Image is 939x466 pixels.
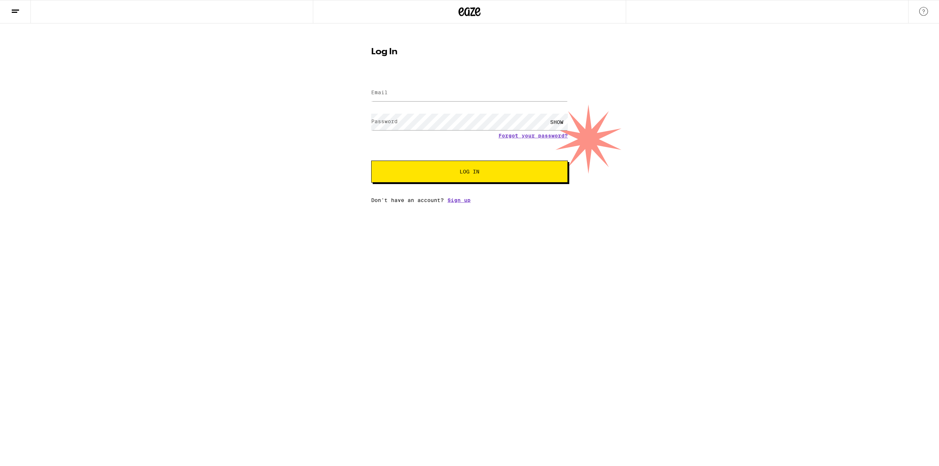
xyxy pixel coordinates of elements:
[371,118,398,124] label: Password
[371,197,568,203] div: Don't have an account?
[371,89,388,95] label: Email
[371,85,568,101] input: Email
[460,169,479,174] span: Log In
[447,197,471,203] a: Sign up
[371,48,568,56] h1: Log In
[371,161,568,183] button: Log In
[498,133,568,139] a: Forgot your password?
[546,114,568,130] div: SHOW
